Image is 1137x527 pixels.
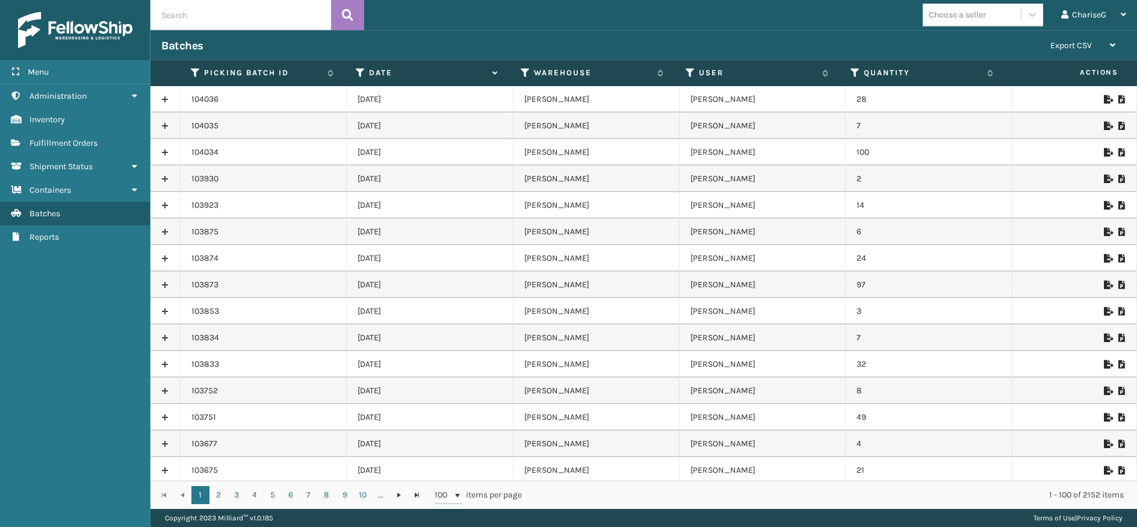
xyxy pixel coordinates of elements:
a: Privacy Policy [1077,514,1123,522]
td: [PERSON_NAME] [513,404,680,431]
td: [PERSON_NAME] [513,139,680,166]
i: Print Picklist [1118,466,1126,475]
td: 103873 [181,272,347,298]
td: 103853 [181,298,347,325]
td: [PERSON_NAME] [513,166,680,192]
a: Go to the next page [390,486,408,504]
td: [PERSON_NAME] [680,351,846,378]
span: Batches [29,208,60,219]
td: 8 [846,378,1012,404]
td: [DATE] [347,457,513,484]
a: ... [372,486,390,504]
a: 10 [354,486,372,504]
label: Date [369,67,486,78]
label: Quantity [864,67,981,78]
td: [PERSON_NAME] [513,86,680,113]
label: Warehouse [534,67,651,78]
i: Print Picklist [1118,413,1126,422]
a: Go to the last page [408,486,426,504]
i: Print Picklist [1118,148,1126,157]
td: 103875 [181,219,347,245]
td: 28 [846,86,1012,113]
span: Go to the last page [412,490,422,500]
td: 103834 [181,325,347,351]
i: Export to .xls [1104,387,1111,395]
td: [PERSON_NAME] [513,219,680,245]
td: 7 [846,113,1012,139]
label: Picking batch ID [204,67,321,78]
td: [PERSON_NAME] [680,272,846,298]
td: [PERSON_NAME] [680,192,846,219]
span: Shipment Status [29,161,93,172]
td: 103923 [181,192,347,219]
td: 103833 [181,351,347,378]
td: [PERSON_NAME] [680,457,846,484]
i: Print Picklist [1118,360,1126,369]
i: Print Picklist [1118,201,1126,210]
td: 32 [846,351,1012,378]
i: Export to .xls [1104,122,1111,130]
span: Menu [28,67,49,77]
td: [PERSON_NAME] [513,272,680,298]
td: [PERSON_NAME] [513,378,680,404]
td: 24 [846,245,1012,272]
td: [PERSON_NAME] [680,86,846,113]
td: [PERSON_NAME] [513,245,680,272]
td: 103874 [181,245,347,272]
a: 2 [209,486,228,504]
div: | [1033,509,1123,527]
span: Reports [29,232,59,242]
i: Print Picklist [1118,281,1126,289]
span: Inventory [29,114,65,125]
a: 1 [191,486,209,504]
td: 14 [846,192,1012,219]
td: [DATE] [347,113,513,139]
td: 4 [846,431,1012,457]
td: 21 [846,457,1012,484]
td: [PERSON_NAME] [513,325,680,351]
h3: Batches [161,39,203,53]
td: [DATE] [347,272,513,298]
td: [PERSON_NAME] [680,378,846,404]
i: Print Picklist [1118,387,1126,395]
td: [DATE] [347,166,513,192]
td: [DATE] [347,192,513,219]
td: 104035 [181,113,347,139]
i: Print Picklist [1118,228,1126,236]
td: [DATE] [347,351,513,378]
td: 104034 [181,139,347,166]
td: [DATE] [347,325,513,351]
i: Export to .xls [1104,307,1111,316]
i: Print Picklist [1118,307,1126,316]
span: Go to the next page [394,490,404,500]
td: 100 [846,139,1012,166]
td: [PERSON_NAME] [680,245,846,272]
td: 2 [846,166,1012,192]
td: [PERSON_NAME] [513,192,680,219]
span: Administration [29,91,87,101]
td: [PERSON_NAME] [680,219,846,245]
td: 104036 [181,86,347,113]
td: [DATE] [347,378,513,404]
td: 103675 [181,457,347,484]
td: 103751 [181,404,347,431]
a: 5 [264,486,282,504]
i: Export to .xls [1104,440,1111,448]
i: Print Picklist [1118,334,1126,342]
td: [DATE] [347,245,513,272]
td: 103752 [181,378,347,404]
i: Export to .xls [1104,148,1111,157]
td: [DATE] [347,219,513,245]
a: 6 [282,486,300,504]
td: [PERSON_NAME] [513,431,680,457]
td: [DATE] [347,298,513,325]
td: 7 [846,325,1012,351]
td: [DATE] [347,404,513,431]
td: 103677 [181,431,347,457]
td: [PERSON_NAME] [513,457,680,484]
a: 8 [318,486,336,504]
i: Print Picklist [1118,122,1126,130]
td: [PERSON_NAME] [513,298,680,325]
span: Export CSV [1050,40,1092,51]
a: 7 [300,486,318,504]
